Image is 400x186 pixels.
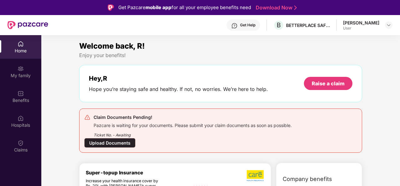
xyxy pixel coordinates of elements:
img: New Pazcare Logo [8,21,48,29]
span: Company benefits [283,175,332,183]
div: Raise a claim [312,80,345,87]
div: [PERSON_NAME] [343,20,379,26]
img: b5dec4f62d2307b9de63beb79f102df3.png [247,170,264,182]
div: Upload Documents [84,138,136,148]
div: Ticket No. - Awaiting [94,128,292,138]
img: svg+xml;base64,PHN2ZyBpZD0iSG9tZSIgeG1sbnM9Imh0dHA6Ly93d3cudzMub3JnLzIwMDAvc3ZnIiB3aWR0aD0iMjAiIG... [18,41,24,47]
div: Hope you’re staying safe and healthy. If not, no worries. We’re here to help. [89,86,268,93]
div: Hey, R [89,75,268,82]
div: Get Help [240,23,255,28]
a: Download Now [256,4,295,11]
div: BETTERPLACE SAFETY SOLUTIONS PRIVATE LIMITED [286,22,330,28]
div: Super-topup Insurance [86,170,190,176]
strong: mobile app [146,4,172,10]
span: Welcome back, R! [79,41,145,50]
div: Pazcare is waiting for your documents. Please submit your claim documents as soon as possible. [94,121,292,128]
span: B [277,21,281,29]
img: svg+xml;base64,PHN2ZyBpZD0iQmVuZWZpdHMiIHhtbG5zPSJodHRwOi8vd3d3LnczLm9yZy8yMDAwL3N2ZyIgd2lkdGg9Ij... [18,90,24,97]
div: Enjoy your benefits! [79,52,362,59]
img: svg+xml;base64,PHN2ZyB3aWR0aD0iMjAiIGhlaWdodD0iMjAiIHZpZXdCb3g9IjAgMCAyMCAyMCIgZmlsbD0ibm9uZSIgeG... [18,66,24,72]
img: Stroke [294,4,297,11]
img: svg+xml;base64,PHN2ZyBpZD0iSG9zcGl0YWxzIiB4bWxucz0iaHR0cDovL3d3dy53My5vcmcvMjAwMC9zdmciIHdpZHRoPS... [18,115,24,121]
div: Get Pazcare for all your employee benefits need [118,4,251,11]
img: svg+xml;base64,PHN2ZyB4bWxucz0iaHR0cDovL3d3dy53My5vcmcvMjAwMC9zdmciIHdpZHRoPSIyNCIgaGVpZ2h0PSIyNC... [84,114,90,120]
img: svg+xml;base64,PHN2ZyBpZD0iQ2xhaW0iIHhtbG5zPSJodHRwOi8vd3d3LnczLm9yZy8yMDAwL3N2ZyIgd2lkdGg9IjIwIi... [18,140,24,146]
div: User [343,26,379,31]
div: Claim Documents Pending! [94,114,292,121]
img: svg+xml;base64,PHN2ZyBpZD0iSGVscC0zMngzMiIgeG1sbnM9Imh0dHA6Ly93d3cudzMub3JnLzIwMDAvc3ZnIiB3aWR0aD... [231,23,238,29]
img: Logo [108,4,114,11]
img: svg+xml;base64,PHN2ZyBpZD0iRHJvcGRvd24tMzJ4MzIiIHhtbG5zPSJodHRwOi8vd3d3LnczLm9yZy8yMDAwL3N2ZyIgd2... [386,23,391,28]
